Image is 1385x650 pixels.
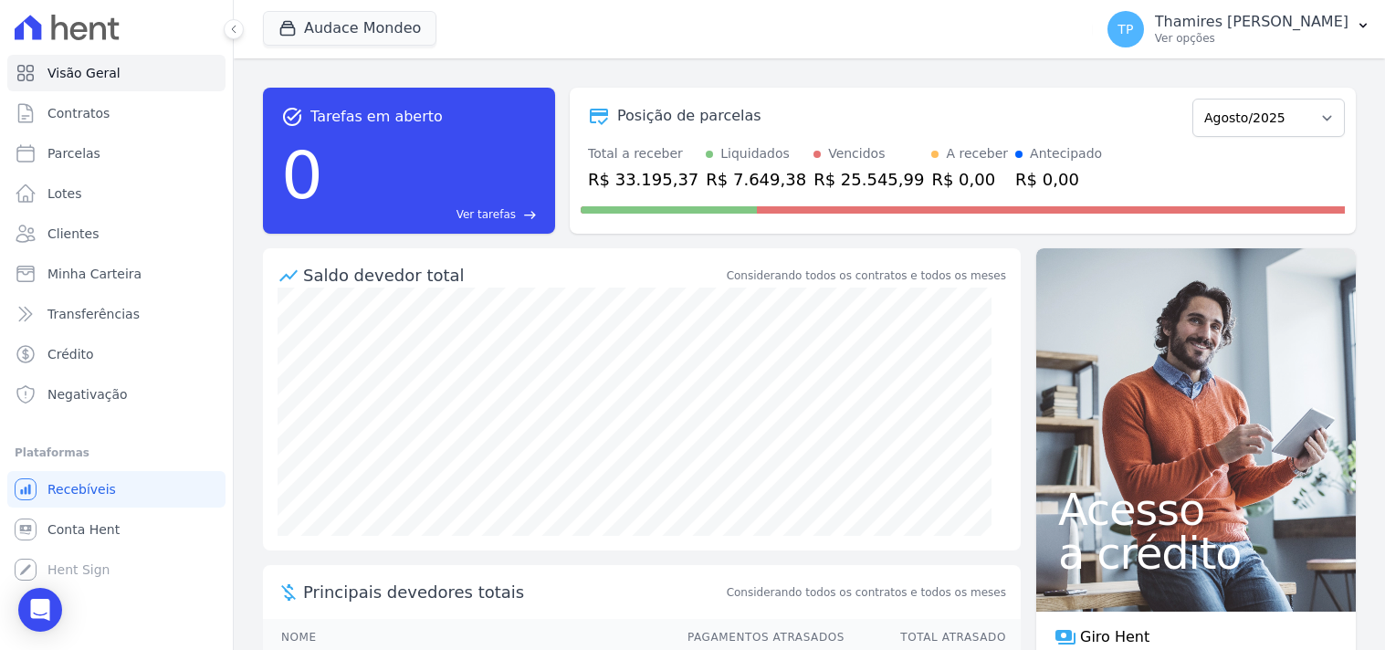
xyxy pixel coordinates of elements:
a: Contratos [7,95,226,131]
div: R$ 25.545,99 [813,167,924,192]
span: Considerando todos os contratos e todos os meses [727,584,1006,601]
div: Open Intercom Messenger [18,588,62,632]
button: Audace Mondeo [263,11,436,46]
div: Vencidos [828,144,885,163]
a: Negativação [7,376,226,413]
a: Clientes [7,215,226,252]
div: R$ 7.649,38 [706,167,806,192]
div: Considerando todos os contratos e todos os meses [727,267,1006,284]
span: Giro Hent [1080,626,1149,648]
div: Total a receber [588,144,698,163]
div: A receber [946,144,1008,163]
span: TP [1117,23,1133,36]
span: Conta Hent [47,520,120,539]
div: Saldo devedor total [303,263,723,288]
span: Contratos [47,104,110,122]
span: Negativação [47,385,128,404]
div: R$ 0,00 [931,167,1008,192]
a: Recebíveis [7,471,226,508]
a: Crédito [7,336,226,372]
span: Minha Carteira [47,265,142,283]
div: Posição de parcelas [617,105,761,127]
span: Ver tarefas [456,206,516,223]
a: Minha Carteira [7,256,226,292]
span: Transferências [47,305,140,323]
a: Ver tarefas east [331,206,537,223]
span: Visão Geral [47,64,121,82]
span: Crédito [47,345,94,363]
span: a crédito [1058,531,1334,575]
a: Transferências [7,296,226,332]
span: Lotes [47,184,82,203]
div: R$ 33.195,37 [588,167,698,192]
div: R$ 0,00 [1015,167,1102,192]
p: Ver opções [1155,31,1348,46]
div: Liquidados [720,144,790,163]
span: Clientes [47,225,99,243]
span: east [523,208,537,222]
span: Recebíveis [47,480,116,498]
button: TP Thamires [PERSON_NAME] Ver opções [1093,4,1385,55]
span: Acesso [1058,487,1334,531]
a: Lotes [7,175,226,212]
div: 0 [281,128,323,223]
a: Conta Hent [7,511,226,548]
p: Thamires [PERSON_NAME] [1155,13,1348,31]
span: task_alt [281,106,303,128]
div: Plataformas [15,442,218,464]
span: Tarefas em aberto [310,106,443,128]
div: Antecipado [1030,144,1102,163]
a: Visão Geral [7,55,226,91]
span: Principais devedores totais [303,580,723,604]
a: Parcelas [7,135,226,172]
span: Parcelas [47,144,100,162]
